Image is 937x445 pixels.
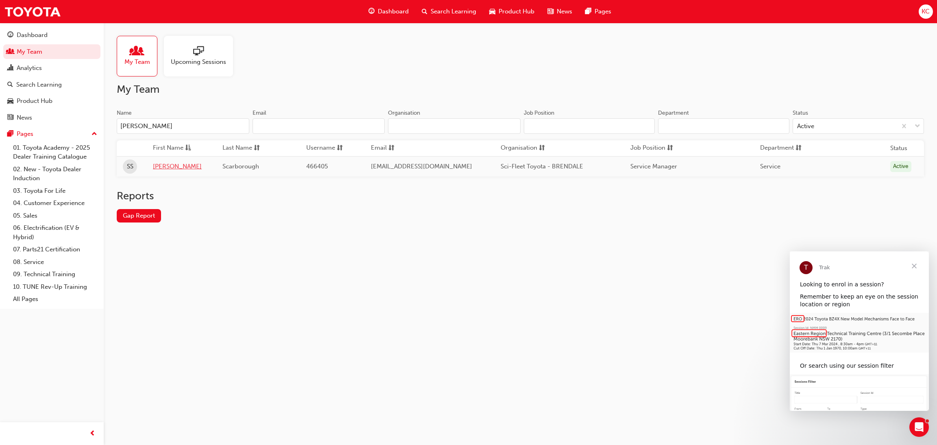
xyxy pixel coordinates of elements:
[630,143,665,153] span: Job Position
[909,417,929,437] iframe: Intercom live chat
[132,46,142,57] span: people-icon
[222,143,252,153] span: Last Name
[3,26,100,127] button: DashboardMy TeamAnalyticsSearch LearningProduct HubNews
[541,3,579,20] a: news-iconNews
[524,118,655,134] input: Job Position
[760,143,794,153] span: Department
[4,2,61,21] img: Trak
[3,28,100,43] a: Dashboard
[222,163,259,170] span: Scarborough
[797,122,814,131] div: Active
[306,143,351,153] button: Usernamesorting-icon
[585,7,591,17] span: pages-icon
[10,163,100,185] a: 02. New - Toyota Dealer Induction
[253,109,266,117] div: Email
[371,143,387,153] span: Email
[539,143,545,153] span: sorting-icon
[595,7,611,16] span: Pages
[7,114,13,122] span: news-icon
[7,48,13,56] span: people-icon
[127,162,133,171] span: SS
[431,7,476,16] span: Search Learning
[579,3,618,20] a: pages-iconPages
[117,83,924,96] h2: My Team
[222,143,267,153] button: Last Namesorting-icon
[10,256,100,268] a: 08. Service
[501,143,537,153] span: Organisation
[89,429,96,439] span: prev-icon
[306,143,335,153] span: Username
[890,144,907,153] th: Status
[337,143,343,153] span: sorting-icon
[422,7,427,17] span: search-icon
[17,63,42,73] div: Analytics
[7,65,13,72] span: chart-icon
[793,109,808,117] div: Status
[547,7,553,17] span: news-icon
[10,197,100,209] a: 04. Customer Experience
[922,7,930,16] span: KC
[667,143,673,153] span: sorting-icon
[371,163,472,170] span: [EMAIL_ADDRESS][DOMAIN_NAME]
[368,7,375,17] span: guage-icon
[915,121,920,132] span: down-icon
[10,268,100,281] a: 09. Technical Training
[7,81,13,89] span: search-icon
[3,94,100,109] a: Product Hub
[117,190,924,203] h2: Reports
[7,131,13,138] span: pages-icon
[499,7,534,16] span: Product Hub
[10,293,100,305] a: All Pages
[253,118,385,134] input: Email
[3,61,100,76] a: Analytics
[658,109,689,117] div: Department
[795,143,802,153] span: sorting-icon
[17,96,52,106] div: Product Hub
[254,143,260,153] span: sorting-icon
[3,127,100,142] button: Pages
[658,118,789,134] input: Department
[153,143,198,153] button: First Nameasc-icon
[630,143,675,153] button: Job Positionsorting-icon
[193,46,204,57] span: sessionType_ONLINE_URL-icon
[524,109,554,117] div: Job Position
[7,32,13,39] span: guage-icon
[501,163,583,170] span: Sci-Fleet Toyota - BRENDALE
[10,222,100,243] a: 06. Electrification (EV & Hybrid)
[10,281,100,293] a: 10. TUNE Rev-Up Training
[919,4,933,19] button: KC
[790,251,929,411] iframe: Intercom live chat message
[371,143,416,153] button: Emailsorting-icon
[501,143,545,153] button: Organisationsorting-icon
[153,143,183,153] span: First Name
[117,209,161,222] a: Gap Report
[388,118,521,134] input: Organisation
[415,3,483,20] a: search-iconSearch Learning
[17,31,48,40] div: Dashboard
[117,109,132,117] div: Name
[92,129,97,140] span: up-icon
[378,7,409,16] span: Dashboard
[171,57,226,67] span: Upcoming Sessions
[760,163,780,170] span: Service
[483,3,541,20] a: car-iconProduct Hub
[489,7,495,17] span: car-icon
[362,3,415,20] a: guage-iconDashboard
[7,98,13,105] span: car-icon
[117,36,164,76] a: My Team
[16,80,62,89] div: Search Learning
[557,7,572,16] span: News
[630,163,677,170] span: Service Manager
[306,163,328,170] span: 466405
[388,143,394,153] span: sorting-icon
[3,44,100,59] a: My Team
[388,109,420,117] div: Organisation
[17,113,32,122] div: News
